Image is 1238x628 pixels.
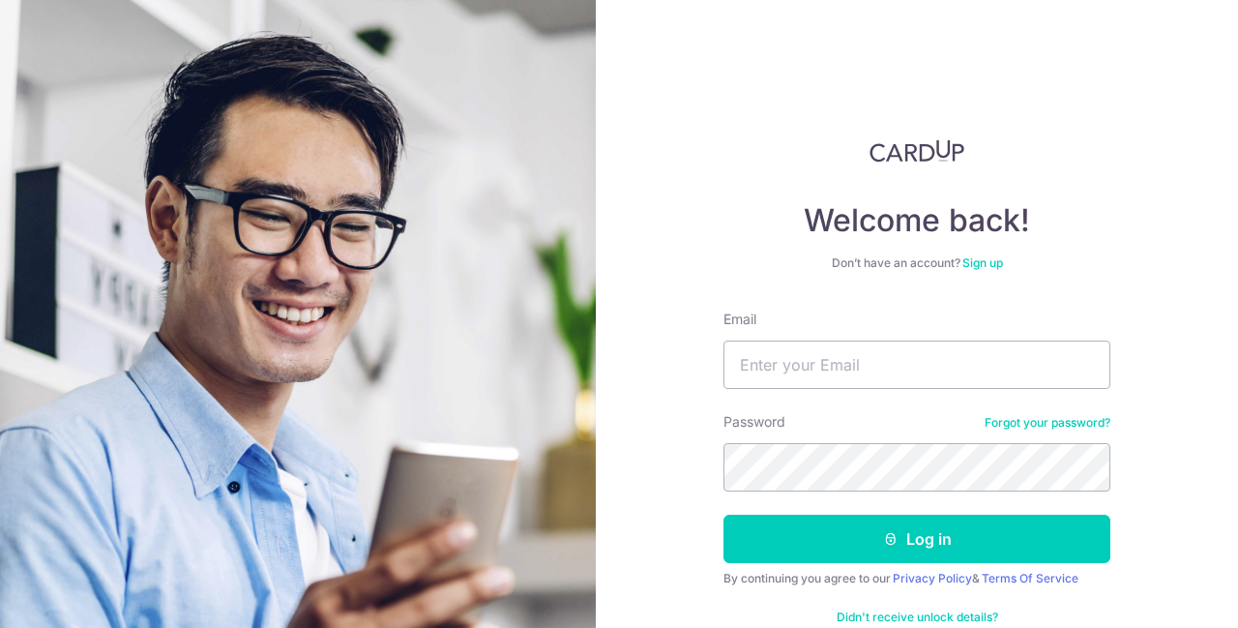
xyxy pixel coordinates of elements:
[723,571,1110,586] div: By continuing you agree to our &
[723,310,756,329] label: Email
[723,201,1110,240] h4: Welcome back!
[870,139,964,163] img: CardUp Logo
[723,255,1110,271] div: Don’t have an account?
[723,515,1110,563] button: Log in
[982,571,1078,585] a: Terms Of Service
[985,415,1110,431] a: Forgot your password?
[893,571,972,585] a: Privacy Policy
[837,610,998,625] a: Didn't receive unlock details?
[723,341,1110,389] input: Enter your Email
[723,412,785,432] label: Password
[962,255,1003,270] a: Sign up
